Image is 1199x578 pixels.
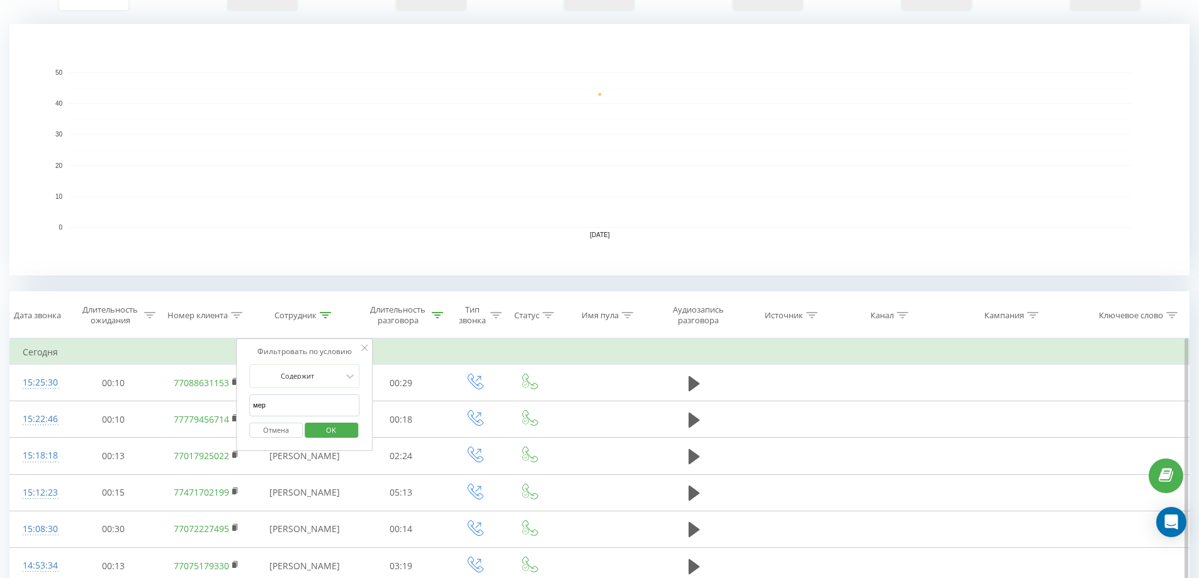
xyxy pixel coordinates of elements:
div: Фильтровать по условию [249,345,360,358]
div: Кампания [984,310,1024,321]
td: 05:13 [356,474,447,511]
text: 50 [55,69,63,76]
text: 10 [55,193,63,200]
td: 00:18 [356,401,447,438]
td: 00:30 [68,511,159,547]
td: 00:10 [68,401,159,438]
div: Тип звонка [458,304,487,326]
div: 15:22:46 [23,407,55,431]
div: Канал [870,310,894,321]
td: 00:10 [68,365,159,401]
text: 40 [55,100,63,107]
a: 77471702199 [174,486,229,498]
td: 00:29 [356,365,447,401]
a: 77072227495 [174,523,229,535]
td: [PERSON_NAME] [254,438,356,474]
div: Статус [514,310,539,321]
span: OK [313,420,349,440]
button: OK [305,423,358,438]
div: 15:12:23 [23,481,55,505]
td: 02:24 [356,438,447,474]
td: 00:15 [68,474,159,511]
div: Ключевое слово [1099,310,1163,321]
div: Имя пула [582,310,619,321]
td: [PERSON_NAME] [254,474,356,511]
td: Сегодня [10,340,1190,365]
div: Источник [765,310,803,321]
div: Аудиозапись разговора [661,304,735,326]
svg: A chart. [9,24,1190,275]
input: Введите значение [249,394,360,416]
button: Отмена [249,423,303,438]
a: 77017925022 [174,450,229,462]
text: [DATE] [590,231,610,238]
td: 00:13 [68,438,159,474]
td: 00:14 [356,511,447,547]
div: Open Intercom Messenger [1156,507,1186,537]
div: 14:53:34 [23,553,55,578]
a: 77088631153 [174,377,229,389]
div: 15:08:30 [23,517,55,542]
text: 30 [55,131,63,138]
div: Номер клиента [167,310,228,321]
div: Сотрудник [274,310,317,321]
a: 77779456714 [174,413,229,425]
div: 15:18:18 [23,443,55,468]
div: 15:25:30 [23,370,55,395]
text: 0 [59,224,62,231]
div: Длительность разговора [367,304,429,326]
text: 20 [55,162,63,169]
a: 77075179330 [174,560,229,572]
div: Длительность ожидания [79,304,142,326]
td: [PERSON_NAME] [254,511,356,547]
div: Дата звонка [14,310,61,321]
